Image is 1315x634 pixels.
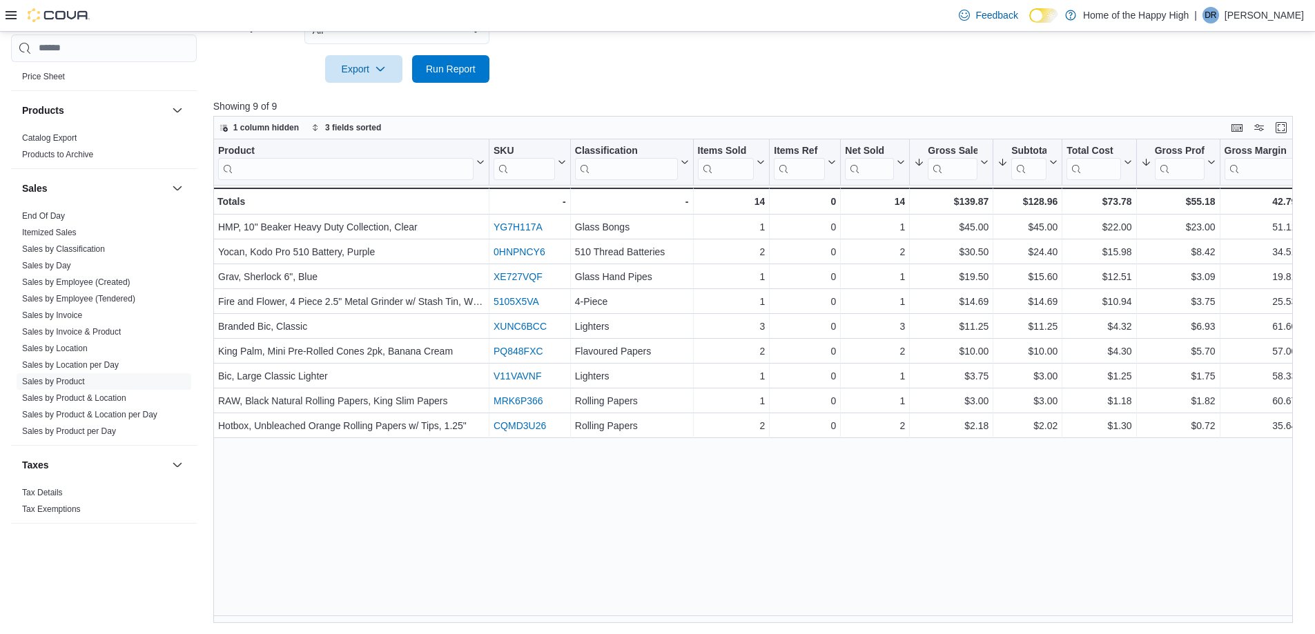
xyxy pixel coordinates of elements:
[22,244,105,254] a: Sales by Classification
[774,193,836,210] div: 0
[697,417,765,434] div: 2
[22,133,77,143] a: Catalog Export
[218,343,485,359] div: King Palm, Mini Pre-Rolled Cones 2pk, Banana Cream
[997,368,1058,384] div: $3.00
[22,343,88,354] span: Sales by Location
[11,484,197,523] div: Taxes
[697,268,765,285] div: 1
[494,145,555,158] div: SKU
[22,310,82,321] span: Sales by Invoice
[1066,145,1120,158] div: Total Cost
[575,268,689,285] div: Glass Hand Pipes
[697,393,765,409] div: 1
[697,145,765,180] button: Items Sold
[845,318,905,335] div: 3
[1011,145,1046,158] div: Subtotal
[774,368,836,384] div: 0
[845,368,905,384] div: 1
[1251,119,1267,136] button: Display options
[22,294,135,304] a: Sales by Employee (Tendered)
[1224,417,1305,434] div: 35.64%
[1224,368,1305,384] div: 58.33%
[1066,368,1131,384] div: $1.25
[914,393,988,409] div: $3.00
[697,343,765,359] div: 2
[22,150,93,159] a: Products to Archive
[494,145,555,180] div: SKU URL
[22,149,93,160] span: Products to Archive
[575,219,689,235] div: Glass Bongs
[774,417,836,434] div: 0
[22,487,63,498] span: Tax Details
[845,268,905,285] div: 1
[914,244,988,260] div: $30.50
[22,103,166,117] button: Products
[169,180,186,197] button: Sales
[928,145,977,158] div: Gross Sales
[1224,145,1294,158] div: Gross Margin
[1140,193,1215,210] div: $55.18
[1066,417,1131,434] div: $1.30
[845,417,905,434] div: 2
[1224,393,1305,409] div: 60.67%
[575,318,689,335] div: Lighters
[22,228,77,237] a: Itemized Sales
[218,244,485,260] div: Yocan, Kodo Pro 510 Battery, Purple
[22,426,116,436] a: Sales by Product per Day
[22,227,77,238] span: Itemized Sales
[11,68,197,90] div: Pricing
[845,393,905,409] div: 1
[1011,145,1046,180] div: Subtotal
[1066,393,1131,409] div: $1.18
[233,122,299,133] span: 1 column hidden
[774,219,836,235] div: 0
[1066,318,1131,335] div: $4.32
[494,271,543,282] a: XE727VQF
[914,145,988,180] button: Gross Sales
[494,395,543,406] a: MRK6P366
[1224,268,1305,285] div: 19.81%
[914,343,988,359] div: $10.00
[1140,244,1215,260] div: $8.42
[1083,7,1189,23] p: Home of the Happy High
[494,145,566,180] button: SKU
[914,368,988,384] div: $3.75
[1140,343,1215,359] div: $5.70
[1224,318,1305,335] div: 61.60%
[1066,268,1131,285] div: $12.51
[697,219,765,235] div: 1
[845,193,905,210] div: 14
[22,103,64,117] h3: Products
[22,310,82,320] a: Sales by Invoice
[22,293,135,304] span: Sales by Employee (Tendered)
[494,370,542,382] a: V11VAVNF
[11,208,197,445] div: Sales
[22,326,121,337] span: Sales by Invoice & Product
[914,193,988,210] div: $139.87
[997,268,1058,285] div: $15.60
[218,268,485,285] div: Grav, Sherlock 6", Blue
[22,277,130,287] a: Sales by Employee (Created)
[1225,7,1304,23] p: [PERSON_NAME]
[22,344,88,353] a: Sales by Location
[218,393,485,409] div: RAW, Black Natural Rolling Papers, King Slim Papers
[22,244,105,255] span: Sales by Classification
[22,504,81,514] a: Tax Exemptions
[1205,7,1216,23] span: DR
[575,417,689,434] div: Rolling Papers
[914,268,988,285] div: $19.50
[22,360,119,370] a: Sales by Location per Day
[412,55,489,83] button: Run Report
[218,368,485,384] div: Bic, Large Classic Lighter
[1140,368,1215,384] div: $1.75
[774,393,836,409] div: 0
[325,55,402,83] button: Export
[914,318,988,335] div: $11.25
[22,132,77,143] span: Catalog Export
[1140,145,1215,180] button: Gross Profit
[997,193,1058,210] div: $128.96
[306,119,387,136] button: 3 fields sorted
[914,417,988,434] div: $2.18
[774,145,825,158] div: Items Ref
